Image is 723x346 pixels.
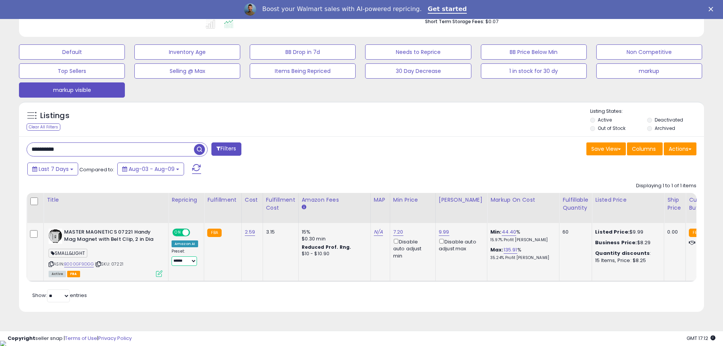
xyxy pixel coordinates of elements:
[596,63,702,79] button: markup
[439,237,481,252] div: Disable auto adjust max
[490,229,553,243] div: %
[266,229,293,235] div: 3.15
[49,249,87,258] span: SMALL&LIGHT
[172,249,198,266] div: Preset:
[655,125,675,131] label: Archived
[485,18,498,25] span: $0.07
[117,163,184,175] button: Aug-03 - Aug-09
[302,229,365,235] div: 15%
[590,108,704,115] p: Listing States:
[439,228,449,236] a: 9.99
[595,196,661,204] div: Listed Price
[562,196,589,212] div: Fulfillable Quantity
[245,228,255,236] a: 2.59
[439,196,484,204] div: [PERSON_NAME]
[504,246,517,254] a: 135.91
[39,165,69,173] span: Last 7 Days
[250,63,356,79] button: Items Being Repriced
[67,271,80,277] span: FBA
[129,165,175,173] span: Aug-03 - Aug-09
[49,271,66,277] span: All listings currently available for purchase on Amazon
[47,196,165,204] div: Title
[598,125,625,131] label: Out of Stock
[207,196,238,204] div: Fulfillment
[687,335,715,342] span: 2025-08-17 17:12 GMT
[95,261,123,267] span: | SKU: 07221
[134,44,240,60] button: Inventory Age
[27,123,60,131] div: Clear All Filters
[302,204,306,211] small: Amazon Fees.
[627,142,663,155] button: Columns
[490,255,553,261] p: 35.24% Profit [PERSON_NAME]
[664,142,696,155] button: Actions
[595,229,658,235] div: $9.99
[709,7,716,11] div: Close
[632,145,656,153] span: Columns
[481,44,587,60] button: BB Price Below Min
[211,142,241,156] button: Filters
[49,229,162,276] div: ASIN:
[19,44,125,60] button: Default
[365,44,471,60] button: Needs to Reprice
[172,196,201,204] div: Repricing
[689,229,703,237] small: FBA
[19,82,125,98] button: markup visible
[32,292,87,299] span: Show: entries
[207,229,221,237] small: FBA
[134,63,240,79] button: Selling @ Max
[428,5,467,14] a: Get started
[595,257,658,264] div: 15 Items, Price: $8.25
[490,246,504,253] b: Max:
[245,196,260,204] div: Cost
[173,229,183,236] span: ON
[655,117,683,123] label: Deactivated
[64,261,94,267] a: B000GF9DGG
[598,117,612,123] label: Active
[490,196,556,204] div: Markup on Cost
[40,111,69,121] h5: Listings
[586,142,626,155] button: Save View
[425,18,484,25] b: Short Term Storage Fees:
[490,237,553,243] p: 15.97% Profit [PERSON_NAME]
[266,196,295,212] div: Fulfillment Cost
[244,3,256,16] img: Profile image for Adrian
[667,229,680,235] div: 0.00
[667,196,682,212] div: Ship Price
[393,228,403,236] a: 7.20
[595,239,658,246] div: $8.29
[595,250,650,257] b: Quantity discounts
[302,196,367,204] div: Amazon Fees
[636,182,696,190] div: Displaying 1 to 1 of 1 items
[172,240,198,247] div: Amazon AI
[189,229,201,236] span: OFF
[64,229,156,245] b: MASTER MAGNETICS 07221 Handy Mag Magnet with Belt Clip, 2 in Dia
[595,250,658,257] div: :
[49,229,62,244] img: 41U4hedRk4L._SL40_.jpg
[302,235,365,242] div: $0.30 min
[98,335,132,342] a: Privacy Policy
[596,44,702,60] button: Non Competitive
[595,228,630,235] b: Listed Price:
[595,239,637,246] b: Business Price:
[490,246,553,261] div: %
[502,228,517,236] a: 44.40
[481,63,587,79] button: 1 in stock for 30 dy
[490,228,502,235] b: Min:
[8,335,132,342] div: seller snap | |
[8,335,35,342] strong: Copyright
[374,196,387,204] div: MAP
[262,5,422,13] div: Boost your Walmart sales with AI-powered repricing.
[302,244,351,250] b: Reduced Prof. Rng.
[250,44,356,60] button: BB Drop in 7d
[374,228,383,236] a: N/A
[65,335,97,342] a: Terms of Use
[19,63,125,79] button: Top Sellers
[302,251,365,257] div: $10 - $10.90
[393,237,430,259] div: Disable auto adjust min
[562,229,586,235] div: 60
[79,166,114,173] span: Compared to:
[487,193,559,223] th: The percentage added to the cost of goods (COGS) that forms the calculator for Min & Max prices.
[365,63,471,79] button: 30 Day Decrease
[393,196,432,204] div: Min Price
[27,163,78,175] button: Last 7 Days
